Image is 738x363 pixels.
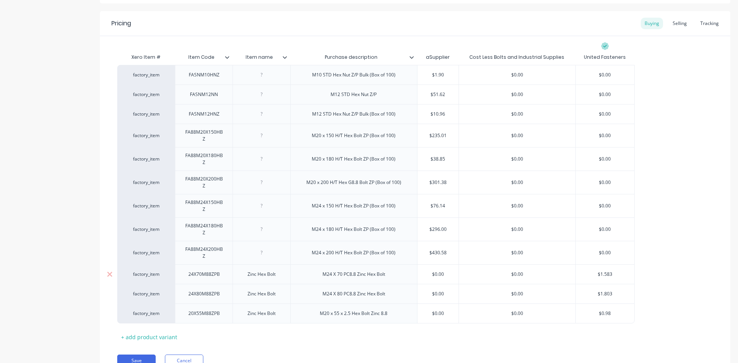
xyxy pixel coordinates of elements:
[117,124,635,147] div: factory_itemFA88M20X150HBZM20 x 150 H/T Hex Bolt ZP (Box of 100)$235.01$0.00$0.00
[300,177,407,187] div: M20 x 200 H/T Hex G8.8 Bolt ZP (Box of 100)
[459,65,575,85] div: $0.00
[417,304,459,323] div: $0.00
[324,90,383,99] div: M12 STD Hex Nut Z/P
[584,54,626,61] div: United Fasteners
[669,18,691,29] div: Selling
[459,196,575,215] div: $0.00
[417,173,459,192] div: $301.38
[417,196,459,215] div: $76.14
[417,104,459,124] div: $10.96
[125,226,167,233] div: factory_item
[576,196,634,215] div: $0.00
[182,289,226,299] div: 24X80M88ZPB
[125,71,167,78] div: factory_item
[459,149,575,169] div: $0.00
[117,284,635,303] div: factory_item24X80M88ZPBZinc Hex BoltM24 X 80 PC8.8 Zinc Hex Bolt$0.00$0.00$1.803
[241,289,282,299] div: Zinc Hex Bolt
[125,111,167,118] div: factory_item
[576,104,634,124] div: $0.00
[417,85,459,104] div: $51.62
[178,174,229,191] div: FA88M20X200HBZ
[233,48,286,67] div: Item name
[125,310,167,317] div: factory_item
[182,269,226,279] div: 24X70M88ZPB
[459,85,575,104] div: $0.00
[306,154,402,164] div: M20 x 180 H/T Hex Bolt ZP (Box of 100)
[459,243,575,262] div: $0.00
[459,104,575,124] div: $0.00
[696,18,723,29] div: Tracking
[417,243,459,262] div: $430.58
[469,54,564,61] div: Cost Less Bolts and Industrial Supplies
[417,65,459,85] div: $1.90
[117,331,181,343] div: + add product variant
[178,221,229,238] div: FA88M24X180HBZ
[117,147,635,171] div: factory_itemFA88M20X180HBZM20 x 180 H/T Hex Bolt ZP (Box of 100)$38.85$0.00$0.00
[576,220,634,239] div: $0.00
[117,303,635,323] div: factory_item20X55M88ZPBZinc Hex BoltM20 x 55 x 2.5 Hex Bolt Zinc 8.8$0.00$0.00$0.98
[576,65,634,85] div: $0.00
[117,104,635,124] div: factory_itemFASNM12HNZM12 STD Hex Nut Z/P Bulk (Box of 100)$10.96$0.00$0.00
[306,70,402,80] div: M10 STD Hex Nut Z/P Bulk (Box of 100)
[417,265,459,284] div: $0.00
[459,265,575,284] div: $0.00
[184,90,224,99] div: FASNM12NN
[576,243,634,262] div: $0.00
[178,197,229,214] div: FA88M24X150HBZ
[241,269,282,279] div: Zinc Hex Bolt
[576,265,634,284] div: $1.583
[117,50,175,65] div: Xero Item #
[117,65,635,85] div: factory_itemFASNM10HNZM10 STD Hex Nut Z/P Bulk (Box of 100)$1.90$0.00$0.00
[183,109,226,119] div: FASNM12HNZ
[306,224,402,234] div: M24 x 180 H/T Hex Bolt ZP (Box of 100)
[576,85,634,104] div: $0.00
[111,19,131,28] div: Pricing
[316,289,391,299] div: M24 X 80 PC8.8 Zinc Hex Bolt
[459,126,575,145] div: $0.00
[306,248,402,258] div: M24 x 200 H/T Hex Bolt ZP (Box of 100)
[125,132,167,139] div: factory_item
[306,109,402,119] div: M12 STD Hex Nut Z/P Bulk (Box of 100)
[459,220,575,239] div: $0.00
[306,201,402,211] div: M24 x 150 H/T Hex Bolt ZP (Box of 100)
[125,271,167,278] div: factory_item
[178,151,229,167] div: FA88M20X180HBZ
[183,70,226,80] div: FASNM10HNZ
[125,249,167,256] div: factory_item
[117,194,635,217] div: factory_itemFA88M24X150HBZM24 x 150 H/T Hex Bolt ZP (Box of 100)$76.14$0.00$0.00
[576,149,634,169] div: $0.00
[290,48,412,67] div: Purchase description
[125,202,167,209] div: factory_item
[426,54,450,61] div: aSupplier
[576,304,634,323] div: $0.98
[417,126,459,145] div: $235.01
[459,304,575,323] div: $0.00
[125,179,167,186] div: factory_item
[576,284,634,303] div: $1.803
[316,269,391,279] div: M24 X 70 PC8.8 Zinc Hex Bolt
[233,50,290,65] div: Item name
[125,91,167,98] div: factory_item
[117,85,635,104] div: factory_itemFASNM12NNM12 STD Hex Nut Z/P$51.62$0.00$0.00
[641,18,663,29] div: Buying
[241,308,282,318] div: Zinc Hex Bolt
[576,126,634,145] div: $0.00
[178,127,229,144] div: FA88M20X150HBZ
[175,50,233,65] div: Item Code
[417,149,459,169] div: $38.85
[125,290,167,297] div: factory_item
[417,220,459,239] div: $296.00
[417,284,459,303] div: $0.00
[290,50,417,65] div: Purchase description
[125,156,167,162] div: factory_item
[314,308,394,318] div: M20 x 55 x 2.5 Hex Bolt Zinc 8.8
[117,241,635,264] div: factory_itemFA88M24X200HBZM24 x 200 H/T Hex Bolt ZP (Box of 100)$430.58$0.00$0.00
[576,173,634,192] div: $0.00
[459,284,575,303] div: $0.00
[306,131,402,141] div: M20 x 150 H/T Hex Bolt ZP (Box of 100)
[459,173,575,192] div: $0.00
[117,171,635,194] div: factory_itemFA88M20X200HBZM20 x 200 H/T Hex G8.8 Bolt ZP (Box of 100)$301.38$0.00$0.00
[117,264,635,284] div: factory_item24X70M88ZPBZinc Hex BoltM24 X 70 PC8.8 Zinc Hex Bolt$0.00$0.00$1.583
[182,308,226,318] div: 20X55M88ZPB
[178,244,229,261] div: FA88M24X200HBZ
